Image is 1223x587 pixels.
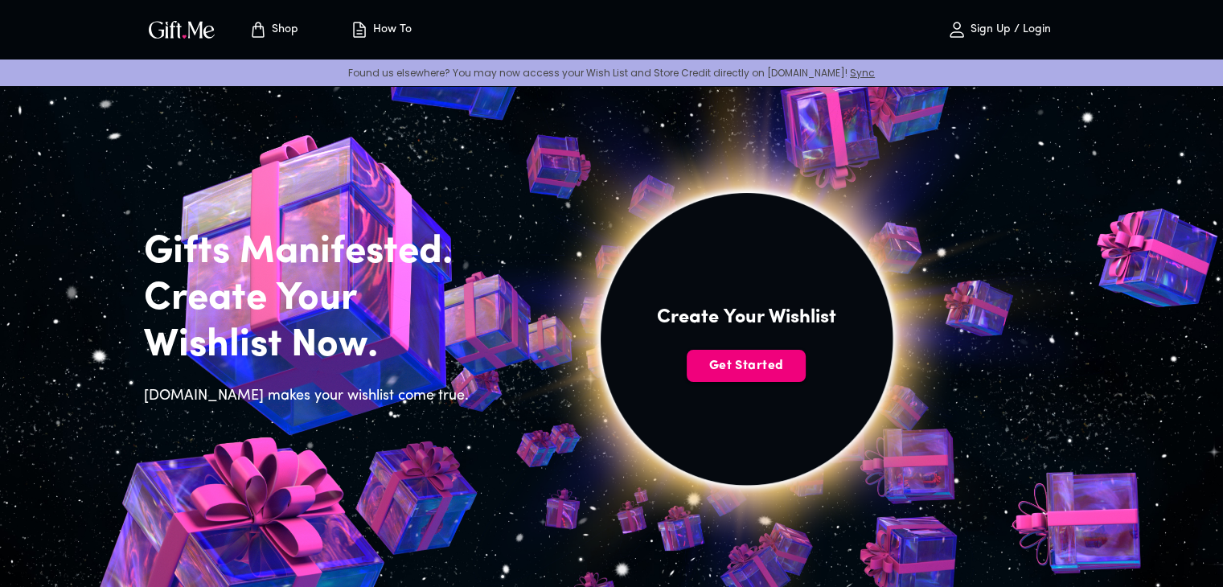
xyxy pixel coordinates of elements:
[144,276,478,322] h2: Create Your
[337,4,425,55] button: How To
[850,66,875,80] a: Sync
[144,20,220,39] button: GiftMe Logo
[350,20,369,39] img: how-to.svg
[144,229,478,276] h2: Gifts Manifested.
[657,305,836,330] h4: Create Your Wishlist
[146,18,218,41] img: GiftMe Logo
[687,350,806,382] button: Get Started
[229,4,318,55] button: Store page
[13,66,1210,80] p: Found us elsewhere? You may now access your Wish List and Store Credit directly on [DOMAIN_NAME]!
[268,23,298,37] p: Shop
[966,23,1051,37] p: Sign Up / Login
[144,322,478,369] h2: Wishlist Now.
[687,357,806,375] span: Get Started
[144,385,478,408] h6: [DOMAIN_NAME] makes your wishlist come true.
[919,4,1080,55] button: Sign Up / Login
[369,23,412,37] p: How To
